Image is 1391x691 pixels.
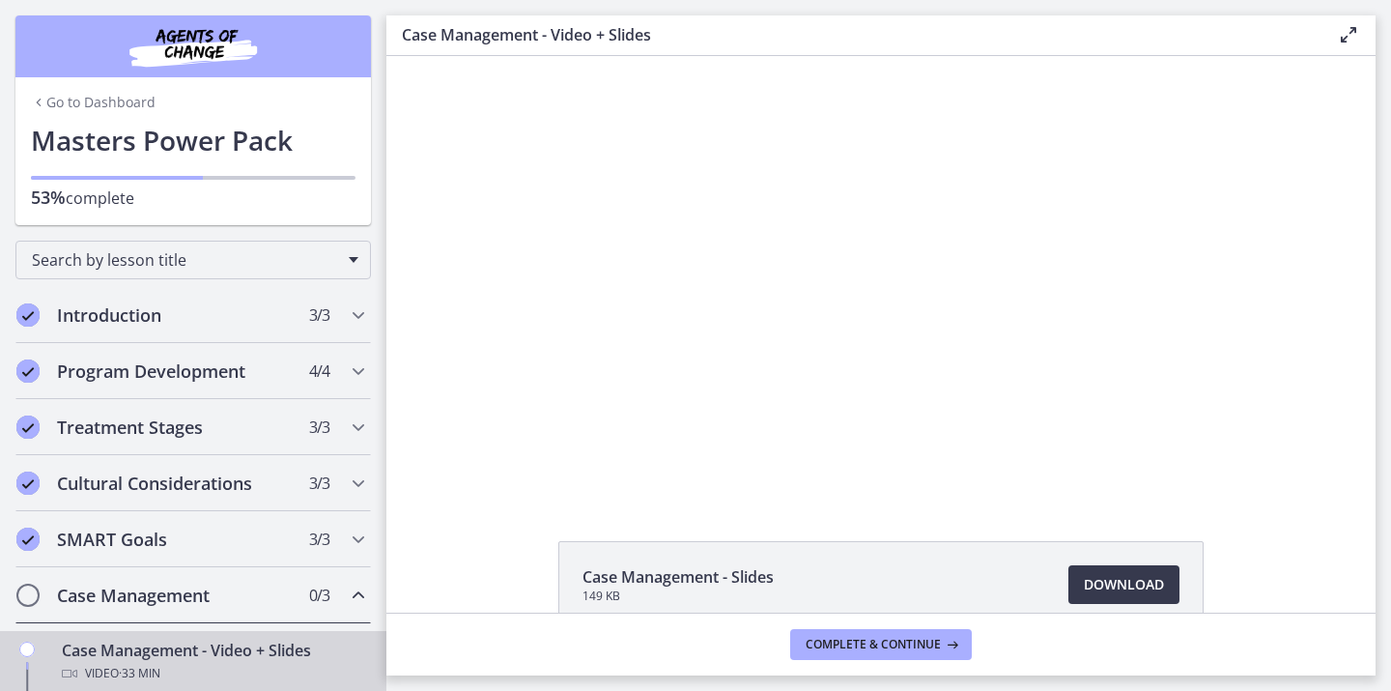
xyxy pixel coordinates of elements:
a: Download [1068,565,1179,604]
div: Search by lesson title [15,241,371,279]
span: 3 / 3 [309,472,329,495]
span: Complete & continue [806,637,941,652]
h2: SMART Goals [57,528,293,551]
span: 3 / 3 [309,528,329,551]
h2: Program Development [57,360,293,383]
h2: Cultural Considerations [57,472,293,495]
div: Case Management - Video + Slides [62,639,363,685]
h1: Masters Power Pack [31,120,355,160]
span: 3 / 3 [309,303,329,327]
span: 149 KB [582,589,774,604]
i: Completed [16,472,40,495]
i: Completed [16,303,40,327]
span: 4 / 4 [309,360,329,383]
span: 0 / 3 [309,584,329,607]
i: Completed [16,360,40,383]
h2: Case Management [57,584,293,607]
span: · 33 min [119,662,160,685]
img: Agents of Change [77,23,309,70]
button: Complete & continue [790,629,972,660]
iframe: Video Lesson [386,56,1376,497]
i: Completed [16,528,40,551]
p: complete [31,186,355,210]
div: Video [62,662,363,685]
i: Completed [16,416,40,439]
span: 53% [31,186,66,209]
h3: Case Management - Video + Slides [402,23,1306,46]
a: Go to Dashboard [31,93,156,112]
span: 3 / 3 [309,416,329,439]
h2: Treatment Stages [57,416,293,439]
span: Search by lesson title [32,249,339,271]
h2: Introduction [57,303,293,327]
span: Case Management - Slides [582,565,774,589]
span: Download [1084,573,1164,596]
